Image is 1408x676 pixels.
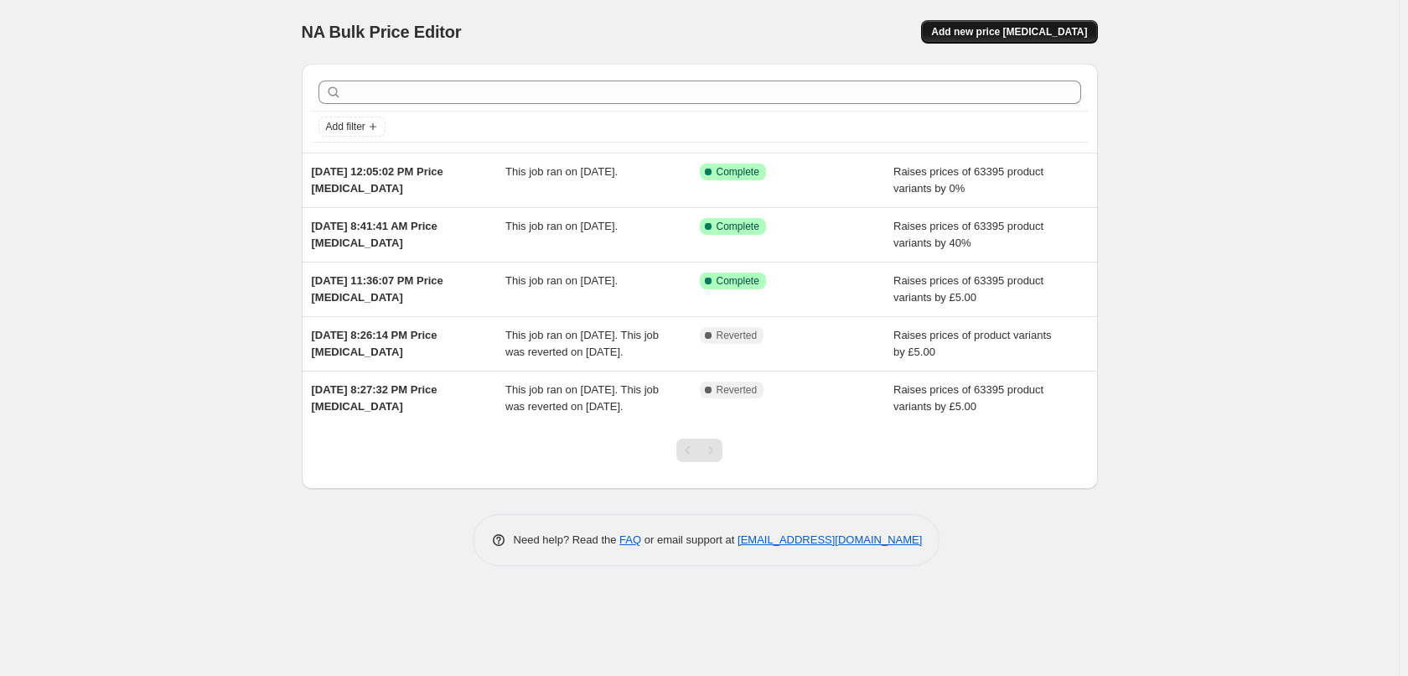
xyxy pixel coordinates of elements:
button: Add filter [318,117,386,137]
span: Complete [717,274,759,288]
span: Raises prices of 63395 product variants by £5.00 [893,383,1043,413]
a: [EMAIL_ADDRESS][DOMAIN_NAME] [738,533,922,546]
span: Raises prices of 63395 product variants by 40% [893,220,1043,249]
span: Raises prices of 63395 product variants by £5.00 [893,274,1043,304]
span: Reverted [717,329,758,342]
span: Raises prices of 63395 product variants by 0% [893,165,1043,195]
span: Raises prices of product variants by £5.00 [893,329,1052,358]
span: Complete [717,220,759,233]
span: Complete [717,165,759,179]
nav: Pagination [676,439,722,462]
span: This job ran on [DATE]. This job was reverted on [DATE]. [505,329,659,358]
span: [DATE] 11:36:07 PM Price [MEDICAL_DATA] [312,274,443,304]
span: This job ran on [DATE]. [505,165,618,178]
a: FAQ [619,533,641,546]
span: Add new price [MEDICAL_DATA] [931,25,1087,39]
span: Need help? Read the [514,533,620,546]
span: This job ran on [DATE]. This job was reverted on [DATE]. [505,383,659,413]
span: [DATE] 8:27:32 PM Price [MEDICAL_DATA] [312,383,437,413]
span: NA Bulk Price Editor [302,23,462,41]
span: This job ran on [DATE]. [505,274,618,287]
span: Add filter [326,120,365,133]
span: or email support at [641,533,738,546]
span: [DATE] 12:05:02 PM Price [MEDICAL_DATA] [312,165,443,195]
button: Add new price [MEDICAL_DATA] [921,20,1097,44]
span: [DATE] 8:41:41 AM Price [MEDICAL_DATA] [312,220,437,249]
span: Reverted [717,383,758,397]
span: [DATE] 8:26:14 PM Price [MEDICAL_DATA] [312,329,437,358]
span: This job ran on [DATE]. [505,220,618,232]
